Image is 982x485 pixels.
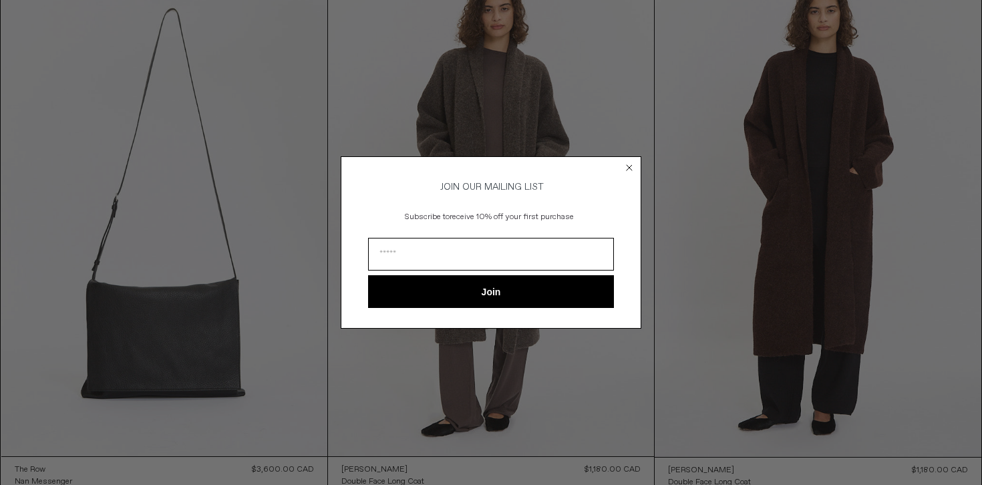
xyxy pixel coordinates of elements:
[368,275,614,308] button: Join
[438,181,544,193] span: JOIN OUR MAILING LIST
[623,161,636,174] button: Close dialog
[450,212,574,222] span: receive 10% off your first purchase
[368,238,614,271] input: Email
[405,212,450,222] span: Subscribe to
